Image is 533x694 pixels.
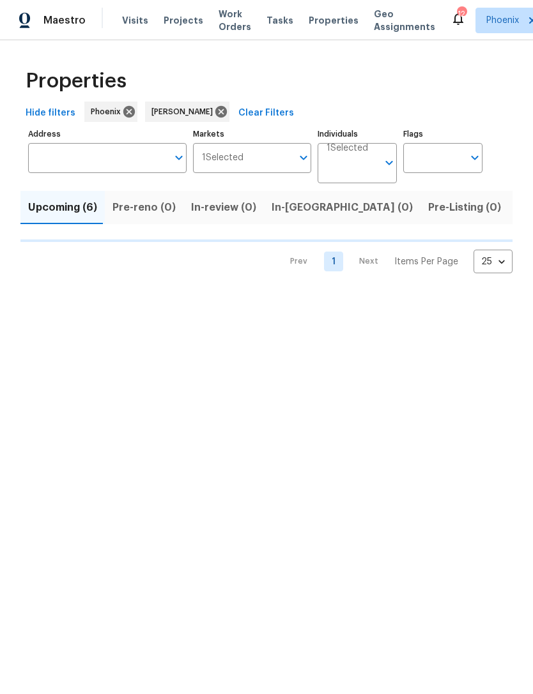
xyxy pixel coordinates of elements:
button: Clear Filters [233,102,299,125]
button: Open [380,154,398,172]
span: Tasks [266,16,293,25]
a: Goto page 1 [324,252,343,271]
span: Pre-Listing (0) [428,199,501,216]
span: Upcoming (6) [28,199,97,216]
span: Phoenix [486,14,519,27]
div: 25 [474,245,513,278]
p: Items Per Page [394,255,458,268]
span: Properties [309,14,359,27]
span: In-review (0) [191,199,256,216]
label: Individuals [318,130,397,138]
span: Visits [122,14,148,27]
div: [PERSON_NAME] [145,102,229,122]
label: Markets [193,130,312,138]
span: Hide filters [26,105,75,121]
span: Phoenix [91,105,126,118]
span: Work Orders [219,8,251,33]
span: 1 Selected [202,153,243,163]
span: Projects [164,14,203,27]
div: Phoenix [84,102,137,122]
span: In-[GEOGRAPHIC_DATA] (0) [272,199,413,216]
label: Flags [403,130,483,138]
label: Address [28,130,187,138]
span: Geo Assignments [374,8,435,33]
span: 1 Selected [327,143,368,154]
span: [PERSON_NAME] [151,105,218,118]
nav: Pagination Navigation [278,250,513,273]
span: Pre-reno (0) [112,199,176,216]
button: Open [170,149,188,167]
button: Open [466,149,484,167]
span: Maestro [43,14,86,27]
span: Properties [26,75,127,87]
button: Open [295,149,313,167]
button: Hide filters [20,102,81,125]
div: 12 [457,8,466,20]
span: Clear Filters [238,105,294,121]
